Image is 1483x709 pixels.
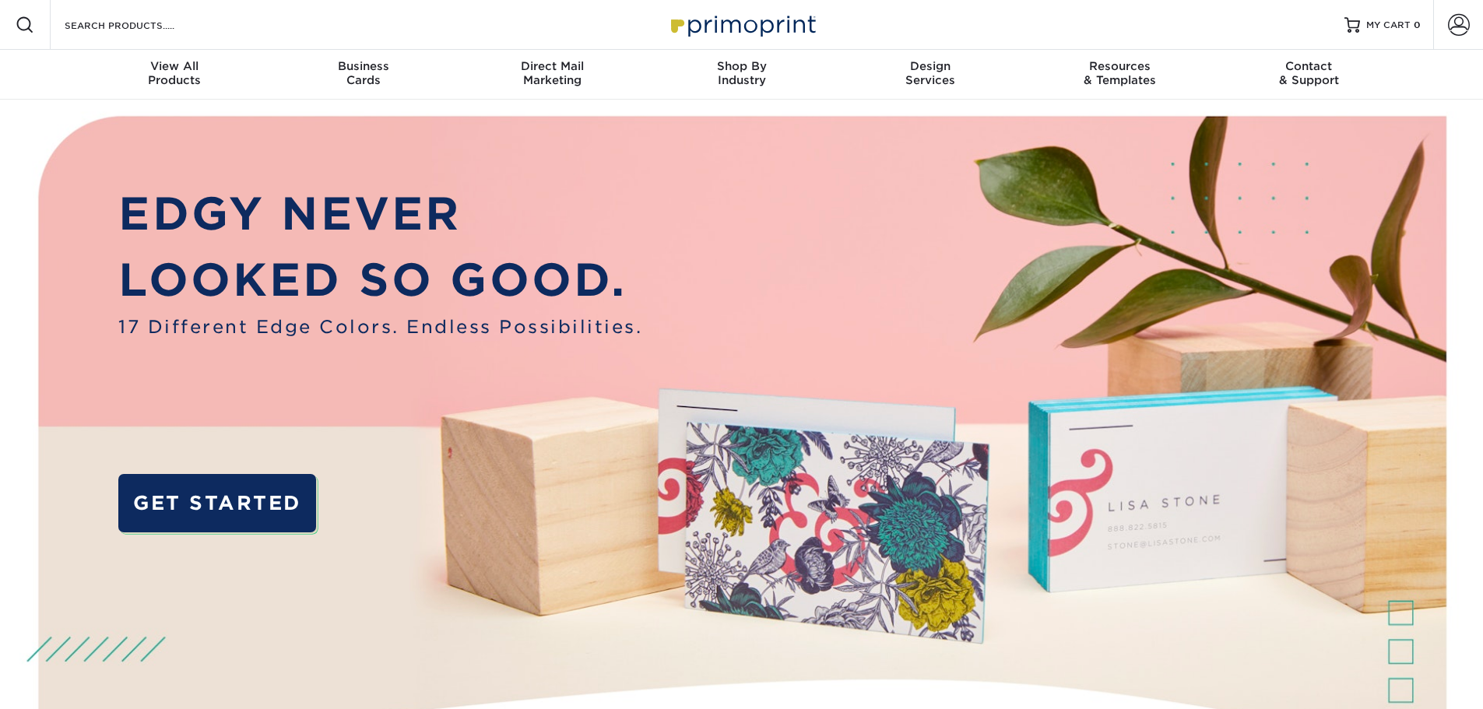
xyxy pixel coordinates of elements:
div: Industry [647,59,836,87]
span: Direct Mail [458,59,647,73]
div: Services [836,59,1025,87]
a: Contact& Support [1214,50,1404,100]
a: BusinessCards [269,50,458,100]
div: & Support [1214,59,1404,87]
div: Cards [269,59,458,87]
a: Shop ByIndustry [647,50,836,100]
a: GET STARTED [118,474,315,532]
a: Direct MailMarketing [458,50,647,100]
span: Design [836,59,1025,73]
a: View AllProducts [80,50,269,100]
p: LOOKED SO GOOD. [118,247,642,314]
p: EDGY NEVER [118,181,642,247]
span: View All [80,59,269,73]
span: Resources [1025,59,1214,73]
span: MY CART [1366,19,1411,32]
a: Resources& Templates [1025,50,1214,100]
a: DesignServices [836,50,1025,100]
span: Shop By [647,59,836,73]
div: Marketing [458,59,647,87]
input: SEARCH PRODUCTS..... [63,16,215,34]
div: Products [80,59,269,87]
span: 17 Different Edge Colors. Endless Possibilities. [118,314,642,340]
img: Primoprint [664,8,820,41]
span: 0 [1414,19,1421,30]
span: Business [269,59,458,73]
span: Contact [1214,59,1404,73]
div: & Templates [1025,59,1214,87]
